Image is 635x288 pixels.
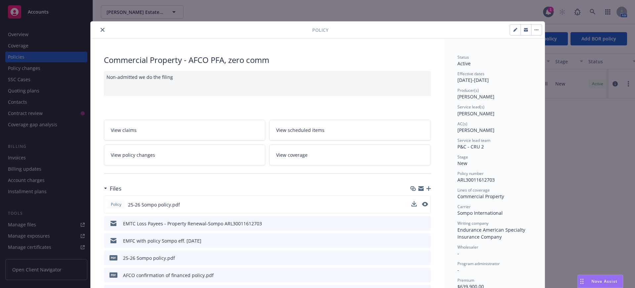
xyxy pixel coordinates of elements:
[422,255,428,261] button: preview file
[312,27,328,33] span: Policy
[457,160,467,166] span: New
[104,71,431,96] div: Non-admitted we do the filing
[123,220,262,227] div: EMTC Loss Payees - Property Renewal-Sompo ARL30011612703
[422,237,428,244] button: preview file
[123,272,214,279] div: AFCO confirmation of financed policy.pdf
[109,255,117,260] span: pdf
[276,151,308,158] span: View coverage
[412,255,417,261] button: download file
[457,121,467,127] span: AC(s)
[422,201,428,208] button: preview file
[457,154,468,160] span: Stage
[457,244,478,250] span: Wholesaler
[457,138,490,143] span: Service lead team
[269,120,431,141] a: View scheduled items
[123,237,201,244] div: EMFC with policy Sompo eff. [DATE]
[457,54,469,60] span: Status
[457,210,503,216] span: Sompo International
[457,227,527,240] span: Endurance American Specialty Insurance Company
[457,250,459,257] span: -
[457,71,485,77] span: Effective dates
[422,272,428,279] button: preview file
[422,220,428,227] button: preview file
[111,127,137,134] span: View claims
[111,151,155,158] span: View policy changes
[109,202,123,207] span: Policy
[412,237,417,244] button: download file
[412,272,417,279] button: download file
[457,267,459,273] span: -
[457,277,474,283] span: Premium
[577,275,623,288] button: Nova Assist
[457,144,484,150] span: P&C - CRU 2
[99,26,106,34] button: close
[110,184,121,193] h3: Files
[457,261,500,266] span: Program administrator
[457,177,495,183] span: ARL30011612703
[457,71,531,84] div: [DATE] - [DATE]
[411,201,417,206] button: download file
[104,184,121,193] div: Files
[411,201,417,208] button: download file
[276,127,324,134] span: View scheduled items
[104,54,431,66] div: Commercial Property - AFCO PFA, zero comm
[457,60,471,67] span: Active
[457,87,479,93] span: Producer(s)
[269,144,431,165] a: View coverage
[412,220,417,227] button: download file
[457,110,494,117] span: [PERSON_NAME]
[457,193,504,200] span: Commercial Property
[457,171,484,176] span: Policy number
[104,144,266,165] a: View policy changes
[578,275,586,288] div: Drag to move
[123,255,175,261] div: 25-26 Sompo policy.pdf
[128,201,180,208] span: 25-26 Sompo policy.pdf
[457,220,488,226] span: Writing company
[457,204,471,209] span: Carrier
[591,278,617,284] span: Nova Assist
[104,120,266,141] a: View claims
[457,187,490,193] span: Lines of coverage
[457,127,494,133] span: [PERSON_NAME]
[457,104,485,110] span: Service lead(s)
[457,93,494,100] span: [PERSON_NAME]
[422,202,428,206] button: preview file
[109,272,117,277] span: pdf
